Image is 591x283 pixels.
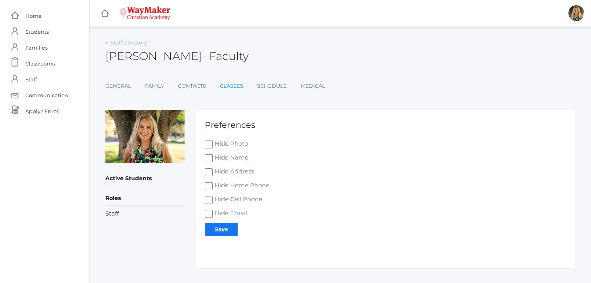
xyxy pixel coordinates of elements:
[202,49,249,63] span: - Faculty
[205,141,213,148] input: Hide Photo
[213,139,248,149] span: Hide Photo
[145,78,164,94] a: Family
[111,39,147,46] a: Staff Directory
[568,5,584,21] div: Claudia Marosz
[205,210,213,218] input: Hide Email
[205,120,565,129] h1: Preferences
[25,40,48,56] span: Families
[25,71,37,87] span: Staff
[213,181,269,191] span: Hide Home Phone
[25,56,55,71] span: Classrooms
[205,223,238,236] input: Save
[213,195,262,205] span: Hide Cell Phone
[105,78,131,94] a: General
[213,153,248,163] span: Hide Name
[105,192,185,205] h5: Roles
[213,167,254,177] span: Hide Address
[25,87,68,103] span: Communication
[25,103,60,119] span: Apply / Enroll
[301,78,325,94] a: Medical
[205,196,213,204] input: Hide Cell Phone
[257,78,287,94] a: Schedule
[25,8,42,24] span: Home
[105,50,249,62] h2: [PERSON_NAME]
[105,172,185,185] h5: Active Students
[205,168,213,176] input: Hide Address
[205,154,213,162] input: Hide Name
[178,78,206,94] a: Contacts
[220,78,243,94] a: Classes
[205,182,213,190] input: Hide Home Phone
[105,209,185,218] li: Staff
[105,110,185,163] img: Claudia Marosz
[213,209,247,219] span: Hide Email
[119,6,170,20] img: 4_waymaker-logo-stack-white.png
[25,24,49,40] span: Students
